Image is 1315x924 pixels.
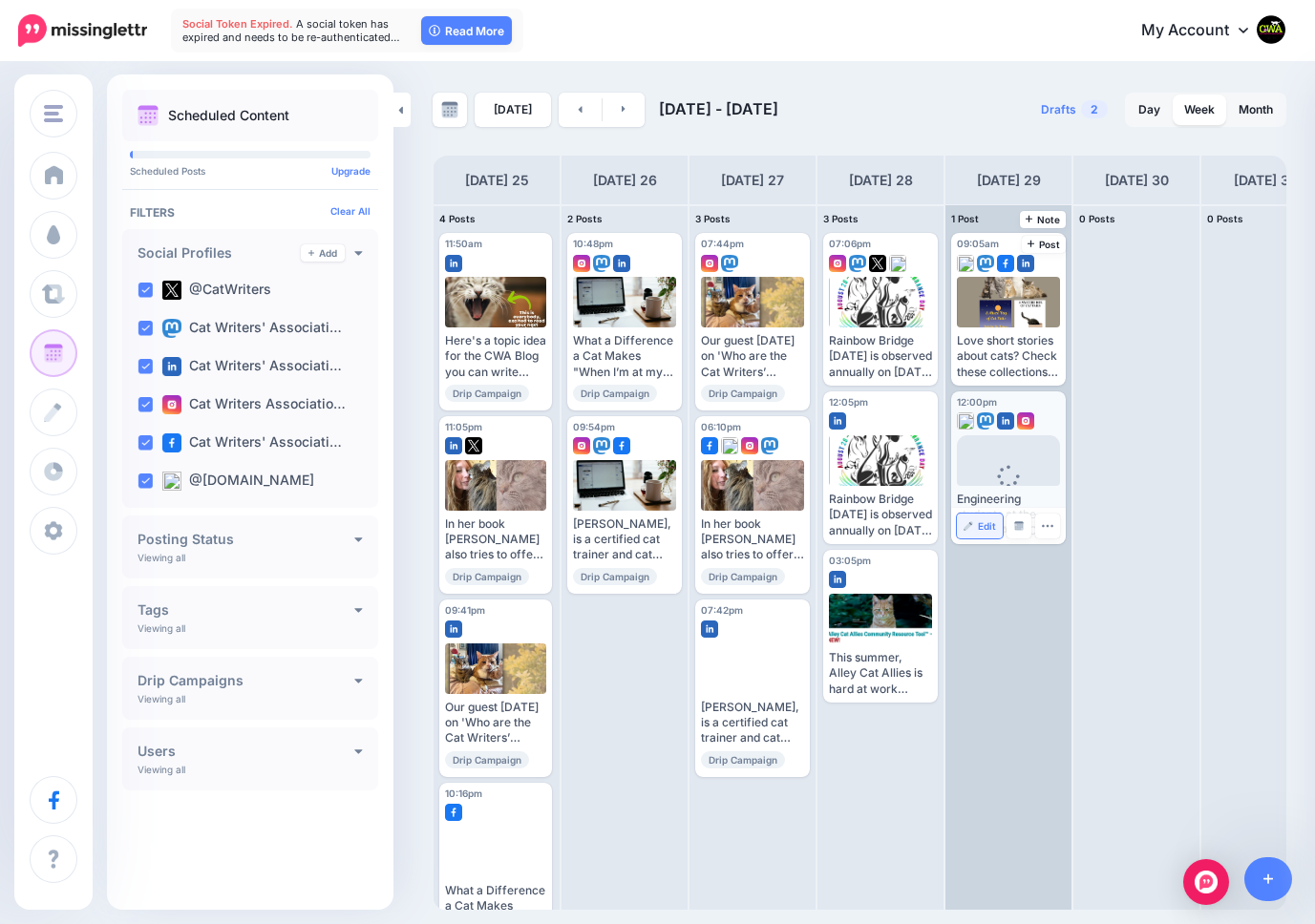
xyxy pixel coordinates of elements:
[701,516,804,563] div: In her book [PERSON_NAME] also tries to offer useful information about cat behavior and how to so...
[445,620,462,638] img: linkedin-square.png
[977,412,994,430] img: mastodon-square.png
[475,93,551,127] a: [DATE]
[951,213,979,224] span: 1 Post
[957,492,1060,538] div: Engineering students at the [GEOGRAPHIC_DATA] set out to create a flying machine for the Red Bull...
[829,555,871,566] span: 03:05pm
[162,281,271,300] label: @CatWriters
[573,238,613,249] span: 10:48pm
[613,437,630,454] img: facebook-square.png
[695,213,731,224] span: 3 Posts
[957,255,974,272] img: bluesky-square.png
[182,17,400,44] span: A social token has expired and needs to be re-authenticated…
[445,804,462,821] img: facebook-square.png
[1029,93,1119,127] a: Drafts2
[977,169,1041,192] h4: [DATE] 29
[593,437,610,454] img: mastodon-square.png
[997,255,1014,272] img: facebook-square.png
[573,333,676,380] div: What a Difference a Cat Makes "When I’m at my desk, [PERSON_NAME] is curled up by my feet, keepin...
[331,165,371,177] a: Upgrade
[445,238,482,249] span: 11:50am
[701,333,804,380] div: Our guest [DATE] on 'Who are the Cat Writers’ Association' is [DEMOGRAPHIC_DATA] [DEMOGRAPHIC_DAT...
[445,604,485,616] span: 09:41pm
[849,255,866,272] img: mastodon-square.png
[701,421,741,432] span: 06:10pm
[1105,169,1169,192] h4: [DATE] 30
[721,437,738,454] img: bluesky-square.png
[138,622,185,634] p: Viewing all
[1183,859,1229,905] div: Open Intercom Messenger
[18,14,147,47] img: Missinglettr
[701,568,785,585] span: Drip Campaign
[162,319,181,338] img: mastodon-square.png
[997,412,1014,430] img: linkedin-square.png
[593,169,657,192] h4: [DATE] 26
[162,472,314,491] label: @[DOMAIN_NAME]
[445,255,462,272] img: linkedin-square.png
[441,101,458,118] img: calendar-grey-darker.png
[162,319,342,338] label: Cat Writers' Associati…
[573,516,676,563] div: [PERSON_NAME], is a certified cat trainer and cat adventure enthusiast. As a “mom” to six cats an...
[659,99,778,118] span: [DATE] - [DATE]
[829,238,871,249] span: 07:06pm
[445,516,546,563] div: In her book [PERSON_NAME] also tries to offer useful information about cat behavior and how to so...
[330,205,371,217] a: Clear All
[1022,236,1067,253] a: Post
[978,521,996,531] span: Edit
[761,437,778,454] img: mastodon-square.png
[1234,169,1295,192] h4: [DATE] 31
[138,603,354,617] h4: Tags
[465,437,482,454] img: twitter-square.png
[829,333,932,380] div: Rainbow Bridge [DATE] is observed annually on [DATE] to honor and remember beloved pets who have ...
[573,568,657,585] span: Drip Campaign
[1127,94,1172,125] a: Day
[168,109,289,122] p: Scheduled Content
[44,105,63,122] img: menu.png
[162,472,181,491] img: bluesky-square.png
[741,437,758,454] img: instagram-square.png
[1014,521,1024,531] img: calendar-grey-darker.png
[1028,240,1061,249] span: Post
[138,533,354,546] h4: Posting Status
[445,385,529,402] span: Drip Campaign
[829,412,846,430] img: linkedin-square.png
[957,396,997,408] span: 12:00pm
[138,693,185,704] p: Viewing all
[977,255,994,272] img: mastodon-square.png
[721,169,784,192] h4: [DATE] 27
[445,751,529,768] span: Drip Campaign
[701,255,718,272] img: instagram-square.png
[964,521,973,531] img: pencil.png
[701,700,804,746] div: [PERSON_NAME], is a certified cat trainer and cat adventure enthusiast. As a “mom” to six cats an...
[701,238,744,249] span: 07:44pm
[721,255,738,272] img: mastodon-square.png
[829,255,846,272] img: instagram-square.png
[983,465,1035,514] div: Loading
[573,255,590,272] img: instagram-square.png
[1041,104,1076,115] span: Drafts
[162,281,181,300] img: twitter-square.png
[301,244,345,262] a: Add
[445,421,482,432] span: 11:05pm
[1017,255,1034,272] img: linkedin-square.png
[1081,100,1108,118] span: 2
[138,105,159,126] img: calendar.png
[162,433,342,452] label: Cat Writers' Associati…
[162,357,342,376] label: Cat Writers' Associati…
[162,395,181,414] img: instagram-square.png
[1017,412,1034,430] img: instagram-square.png
[573,437,590,454] img: instagram-square.png
[138,552,185,563] p: Viewing all
[849,169,913,192] h4: [DATE] 28
[138,246,301,260] h4: Social Profiles
[829,571,846,588] img: linkedin-square.png
[573,421,615,432] span: 09:54pm
[421,16,512,45] a: Read More
[445,568,529,585] span: Drip Campaign
[465,169,529,192] h4: [DATE] 25
[130,166,371,176] p: Scheduled Posts
[957,514,1003,538] a: Edit
[138,764,185,775] p: Viewing all
[1227,94,1284,125] a: Month
[957,333,1060,380] div: Love short stories about cats? Check these collections: A Mixed Bag of Cat Tails featuring ten mu...
[829,396,868,408] span: 12:05pm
